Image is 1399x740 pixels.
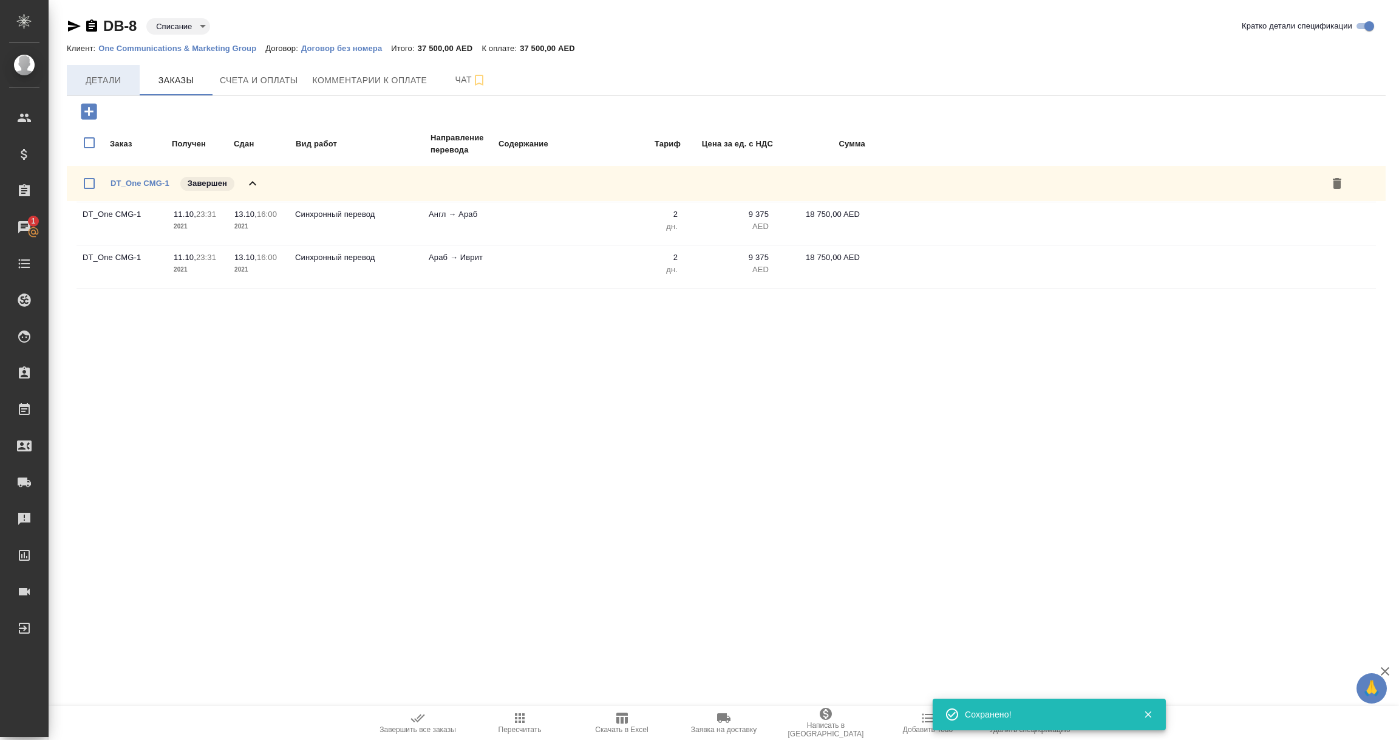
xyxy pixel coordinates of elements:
[472,73,486,87] svg: Подписаться
[196,210,216,219] p: 23:31
[295,208,417,221] p: Синхронный перевод
[174,221,222,233] p: 2021
[423,245,489,288] td: Араб → Иврит
[498,131,595,157] td: Содержание
[98,43,265,53] a: One Communications & Marketing Group
[77,245,168,288] td: DT_One CMG-1
[690,221,769,233] p: AED
[174,210,196,219] p: 11.10,
[313,73,427,88] span: Комментарии к оплате
[174,264,222,276] p: 2021
[234,210,257,219] p: 13.10,
[146,18,210,35] div: Списание
[265,44,301,53] p: Договор:
[682,131,774,157] td: Цена за ед. с НДС
[690,252,769,264] p: 9 375
[1242,20,1352,32] span: Кратко детали спецификации
[220,73,298,88] span: Счета и оплаты
[295,131,429,157] td: Вид работ
[1356,673,1387,704] button: 🙏
[67,166,1386,201] div: DT_One CMG-1Завершен
[111,179,169,188] a: DT_One CMG-1
[391,44,417,53] p: Итого:
[103,18,137,34] a: DB-8
[147,73,205,88] span: Заказы
[234,253,257,262] p: 13.10,
[188,177,227,190] p: Завершен
[196,253,216,262] p: 23:31
[418,44,482,53] p: 37 500,00 AED
[430,131,497,157] td: Направление перевода
[257,210,277,219] p: 16:00
[775,131,866,157] td: Сумма
[599,221,678,233] p: дн.
[690,264,769,276] p: AED
[109,131,170,157] td: Заказ
[67,44,98,53] p: Клиент:
[301,43,391,53] a: Договор без номера
[234,221,283,233] p: 2021
[98,44,265,53] p: One Communications & Marketing Group
[482,44,520,53] p: К оплате:
[1361,676,1382,701] span: 🙏
[520,44,584,53] p: 37 500,00 AED
[257,253,277,262] p: 16:00
[234,264,283,276] p: 2021
[781,252,860,264] p: 18 750,00 AED
[233,131,294,157] td: Сдан
[690,208,769,221] p: 9 375
[1135,709,1160,720] button: Закрыть
[84,19,99,33] button: Скопировать ссылку
[171,131,232,157] td: Получен
[174,253,196,262] p: 11.10,
[77,202,168,245] td: DT_One CMG-1
[24,215,43,227] span: 1
[295,252,417,264] p: Синхронный перевод
[599,264,678,276] p: дн.
[965,708,1125,721] div: Сохранено!
[596,131,681,157] td: Тариф
[152,21,196,32] button: Списание
[3,212,46,242] a: 1
[301,44,391,53] p: Договор без номера
[67,19,81,33] button: Скопировать ссылку для ЯМессенджера
[781,208,860,221] p: 18 750,00 AED
[599,252,678,264] p: 2
[599,208,678,221] p: 2
[72,99,106,124] button: Добавить заказ
[74,73,132,88] span: Детали
[441,72,500,87] span: Чат
[423,202,489,245] td: Англ → Араб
